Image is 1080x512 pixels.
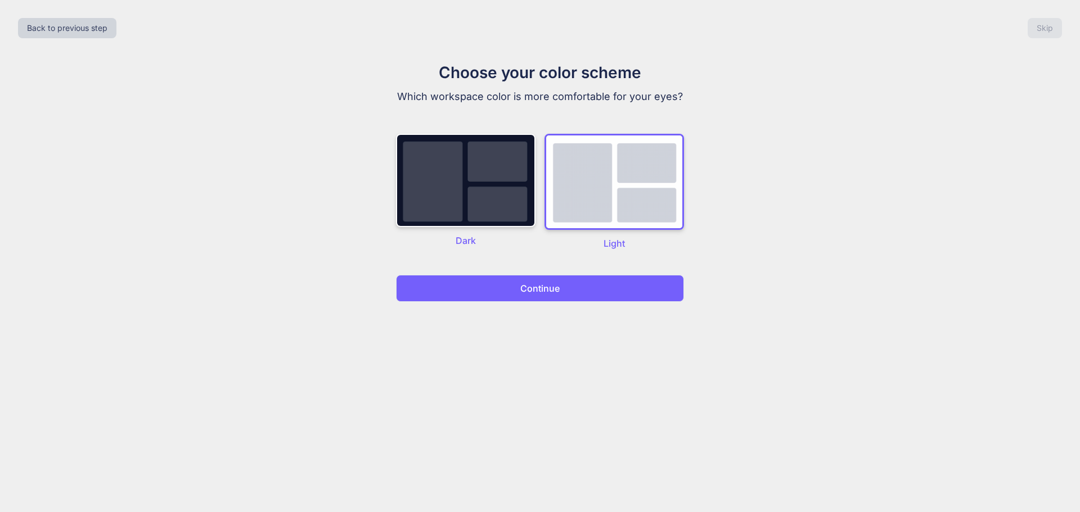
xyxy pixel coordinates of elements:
button: Skip [1028,18,1062,38]
button: Continue [396,275,684,302]
h1: Choose your color scheme [351,61,729,84]
button: Back to previous step [18,18,116,38]
img: dark [396,134,535,227]
img: dark [544,134,684,230]
p: Dark [396,234,535,247]
p: Continue [520,282,560,295]
p: Light [544,237,684,250]
p: Which workspace color is more comfortable for your eyes? [351,89,729,105]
